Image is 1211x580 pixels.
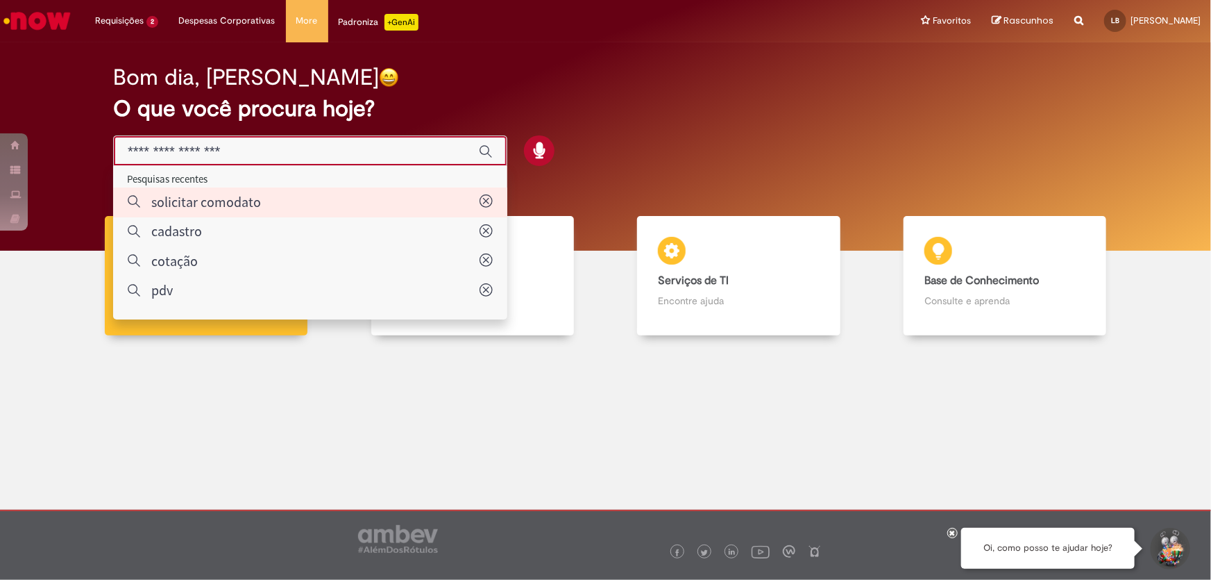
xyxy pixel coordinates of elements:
a: Tirar dúvidas Tirar dúvidas com Lupi Assist e Gen Ai [73,216,339,336]
div: Padroniza [339,14,418,31]
b: Base de Conhecimento [924,274,1039,288]
a: Base de Conhecimento Consulte e aprenda [872,216,1138,336]
img: logo_footer_naosei.png [808,545,821,558]
img: logo_footer_linkedin.png [729,549,736,557]
img: logo_footer_ambev_rotulo_gray.png [358,525,438,553]
img: logo_footer_twitter.png [701,549,708,556]
p: Consulte e aprenda [924,294,1085,308]
span: Despesas Corporativas [179,14,276,28]
h2: O que você procura hoje? [113,97,1098,121]
img: logo_footer_facebook.png [674,549,681,556]
span: Requisições [95,14,144,28]
span: LB [1111,16,1119,25]
h2: Bom dia, [PERSON_NAME] [113,65,379,90]
img: happy-face.png [379,67,399,88]
span: 2 [146,16,158,28]
img: ServiceNow [1,7,73,35]
span: Favoritos [933,14,971,28]
a: Serviços de TI Encontre ajuda [606,216,872,336]
p: Encontre ajuda [658,294,819,308]
span: More [296,14,318,28]
div: Oi, como posso te ajudar hoje? [961,528,1135,569]
button: Iniciar Conversa de Suporte [1149,528,1190,570]
b: Serviços de TI [658,274,729,288]
span: Rascunhos [1003,14,1053,27]
p: +GenAi [384,14,418,31]
span: [PERSON_NAME] [1130,15,1201,26]
img: logo_footer_workplace.png [783,545,795,558]
a: Rascunhos [992,15,1053,28]
img: logo_footer_youtube.png [752,542,770,561]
